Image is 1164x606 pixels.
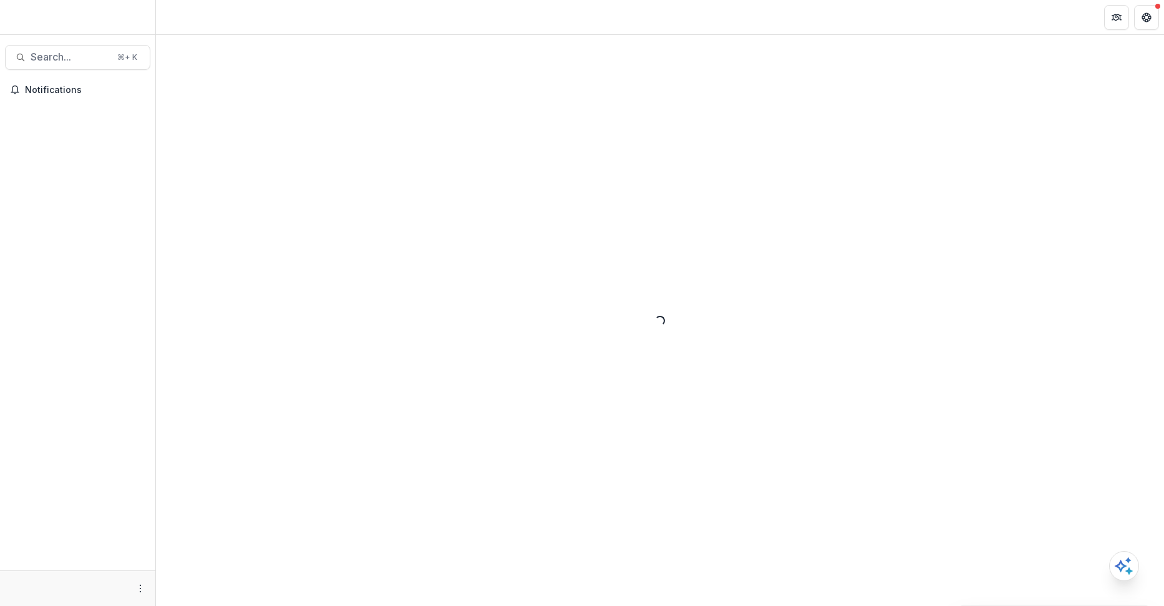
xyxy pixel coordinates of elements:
[1134,5,1159,30] button: Get Help
[31,51,110,63] span: Search...
[115,51,140,64] div: ⌘ + K
[133,581,148,596] button: More
[5,80,150,100] button: Notifications
[1104,5,1129,30] button: Partners
[5,45,150,70] button: Search...
[1109,551,1139,581] button: Open AI Assistant
[25,85,145,95] span: Notifications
